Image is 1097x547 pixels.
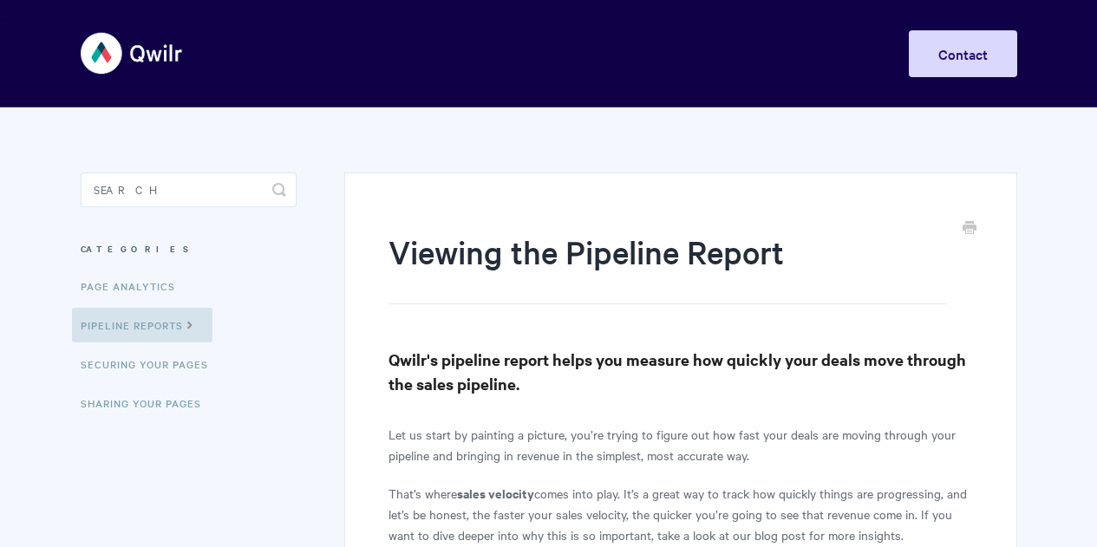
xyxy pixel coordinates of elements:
a: Sharing Your Pages [81,386,214,420]
img: Qwilr Help Center [81,21,184,86]
a: Pipeline reports [72,308,212,342]
a: Print this Article [963,219,976,238]
h3: Qwilr's pipeline report helps you measure how quickly your deals move through the sales pipeline. [389,348,972,396]
a: Securing Your Pages [81,347,221,381]
input: Search [81,173,297,207]
a: Page Analytics [81,269,188,303]
h3: Categories [81,233,297,264]
p: Let us start by painting a picture, you’re trying to figure out how fast your deals are moving th... [389,424,972,466]
a: Contact [909,30,1017,77]
h1: Viewing the Pipeline Report [389,230,946,304]
b: sales velocity [457,484,534,502]
p: That’s where comes into play. It’s a great way to track how quickly things are progressing, and l... [389,483,972,545]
